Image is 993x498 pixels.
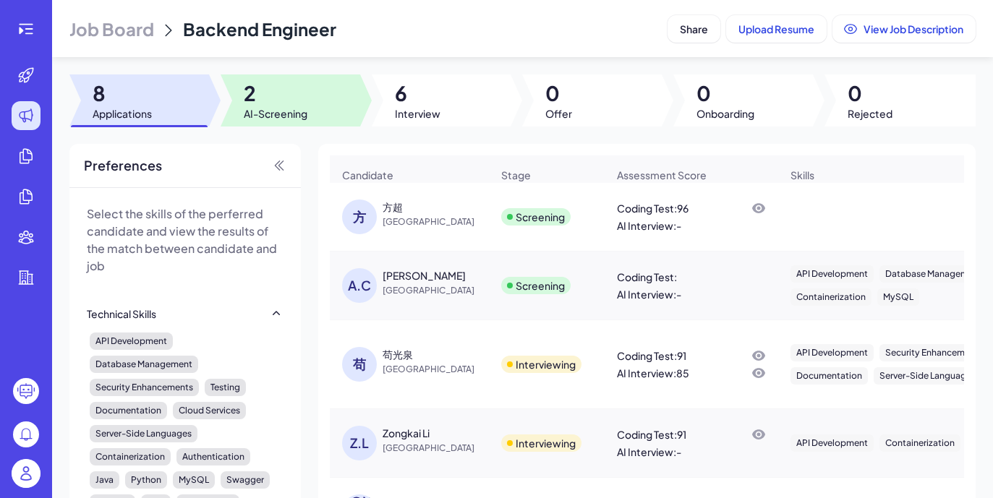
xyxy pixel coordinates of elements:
div: Zongkai Li [383,426,430,440]
div: Technical Skills [87,306,156,321]
span: Stage [501,168,531,182]
span: [GEOGRAPHIC_DATA] [383,441,491,455]
div: Authentication [176,448,250,465]
div: API Development [790,265,874,283]
span: Offer [545,106,572,121]
span: Candidate [342,168,393,182]
div: Coding Test : [617,270,677,284]
div: AI Interview : 85 [617,366,689,380]
div: Database Management [879,265,988,283]
span: Rejected [848,106,892,121]
div: Containerization [879,434,960,452]
div: Server-Side Languages [874,367,981,385]
span: [GEOGRAPHIC_DATA] [383,362,491,377]
div: Swagger [221,471,270,489]
span: 0 [545,80,572,106]
div: Java [90,471,119,489]
div: Documentation [90,402,167,419]
span: Onboarding [696,106,754,121]
button: View Job Description [832,15,976,43]
span: Applications [93,106,152,121]
div: Screening [516,278,565,293]
div: Containerization [90,448,171,465]
span: Assessment Score [617,168,707,182]
div: Anna Cui [383,268,466,283]
div: Server-Side Languages [90,425,197,442]
p: Select the skills of the perferred candidate and view the results of the match between candidate ... [87,205,284,275]
span: [GEOGRAPHIC_DATA] [383,283,491,298]
div: Interviewing [516,357,576,372]
div: AI Interview : - [617,445,681,459]
span: 8 [93,80,152,106]
div: Cloud Services [173,402,246,419]
div: MySQL [877,288,919,306]
span: AI-Screening [244,106,307,121]
span: View Job Description [864,22,963,35]
div: Screening [516,210,565,224]
span: 6 [395,80,440,106]
div: 苟 [342,347,377,382]
div: AI Interview : - [617,287,681,301]
div: 方 [342,199,377,234]
span: Share [680,22,708,35]
span: Preferences [84,155,162,176]
div: Coding Test : 91 [617,427,686,442]
div: AI Interview : - [617,218,681,233]
span: Upload Resume [738,22,814,35]
div: A.C [342,268,377,303]
div: Database Management [90,356,198,373]
div: Containerization [790,288,871,306]
div: Security Enhancements [90,379,199,396]
span: [GEOGRAPHIC_DATA] [383,215,491,229]
div: API Development [90,332,173,350]
div: API Development [790,434,874,452]
span: Backend Engineer [183,18,336,40]
span: 0 [696,80,754,106]
div: 苟光泉 [383,347,413,361]
div: MySQL [173,471,215,489]
div: Coding Test : 91 [617,348,686,363]
div: API Development [790,344,874,361]
div: Interviewing [516,436,576,450]
span: 0 [848,80,892,106]
div: 方超 [383,199,403,214]
div: Security Enhancements [879,344,989,361]
div: Testing [205,379,246,396]
div: Z.L [342,426,377,460]
div: Documentation [790,367,868,385]
span: Interview [395,106,440,121]
img: user_logo.png [12,459,41,488]
button: Share [668,15,720,43]
span: 2 [244,80,307,106]
span: Skills [790,168,814,182]
span: Job Board [69,17,154,40]
div: Coding Test : 96 [617,201,689,215]
button: Upload Resume [726,15,827,43]
div: Python [125,471,167,489]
